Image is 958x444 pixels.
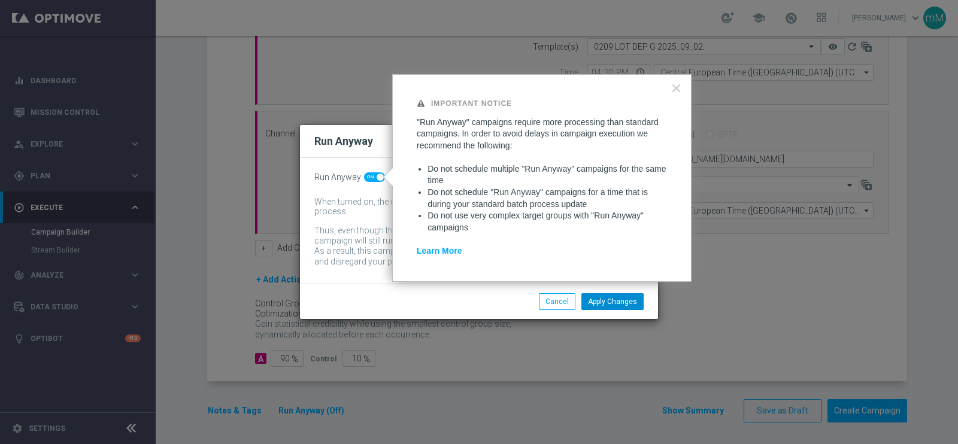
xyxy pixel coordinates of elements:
[671,78,682,98] button: Close
[428,163,667,187] li: Do not schedule multiple "Run Anyway" campaigns for the same time
[314,172,361,183] span: Run Anyway
[417,117,667,152] p: "Run Anyway" campaigns require more processing than standard campaigns. In order to avoid delays ...
[428,187,667,210] li: Do not schedule "Run Anyway" campaigns for a time that is during your standard batch process update
[314,246,626,269] div: As a result, this campaign might include customers whose data has been changed and disregard your...
[581,293,644,310] button: Apply Changes
[539,293,575,310] button: Cancel
[314,226,626,246] div: Thus, even though the batch-data process might not be complete by then, the campaign will still r...
[417,246,462,256] a: Learn More
[314,134,373,148] h2: Run Anyway
[314,197,626,217] div: When turned on, the campaign will be executed regardless of your site's batch-data process.
[431,99,512,108] strong: Important Notice
[428,210,667,233] li: Do not use very complex target groups with "Run Anyway" campaigns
